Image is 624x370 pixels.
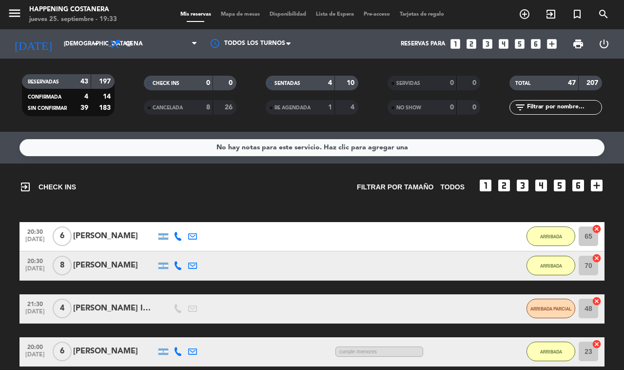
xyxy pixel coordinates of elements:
span: Filtrar por tamaño [357,182,433,193]
i: looks_4 [497,38,510,50]
span: ARRIBADA [540,263,562,268]
strong: 0 [229,80,234,86]
i: looks_two [496,178,512,193]
strong: 0 [472,80,478,86]
span: CONFIRMADA [28,95,61,100]
span: 20:30 [23,255,47,266]
button: ARRIBADA [526,342,575,361]
span: CHECK INS [19,181,76,193]
i: cancel [592,224,602,234]
span: SIN CONFIRMAR [28,106,67,111]
div: LOG OUT [591,29,617,59]
span: 21:30 [23,298,47,309]
i: looks_6 [570,178,586,193]
i: cancel [592,253,602,263]
input: Filtrar por nombre... [526,102,602,113]
button: ARRIBADA [526,256,575,275]
span: Reservas para [401,41,446,47]
strong: 8 [206,104,210,111]
span: [DATE] [23,308,47,320]
span: 8 [53,256,72,275]
div: [PERSON_NAME] [73,259,156,272]
i: looks_5 [513,38,526,50]
strong: 4 [351,104,356,111]
i: menu [7,6,22,21]
strong: 0 [472,104,478,111]
strong: 0 [206,80,210,86]
span: [DATE] [23,266,47,277]
i: add_box [546,38,558,50]
i: exit_to_app [19,181,31,193]
i: arrow_drop_down [91,38,102,50]
strong: 1 [328,104,332,111]
span: Pre-acceso [359,12,395,17]
i: looks_3 [481,38,494,50]
div: Happening Costanera [29,5,117,15]
strong: 0 [450,80,454,86]
i: add_box [589,178,604,193]
span: 4 [53,299,72,318]
span: 6 [53,342,72,361]
i: [DATE] [7,33,59,55]
span: SENTADAS [274,81,300,86]
span: TOTAL [515,81,530,86]
span: 20:30 [23,226,47,237]
i: turned_in_not [571,8,583,20]
div: [PERSON_NAME] [73,345,156,358]
span: RE AGENDADA [274,105,311,110]
strong: 183 [99,104,113,111]
span: ARRIBADA PARCIAL [530,306,572,311]
span: [DATE] [23,351,47,363]
span: CHECK INS [153,81,179,86]
strong: 4 [84,93,88,100]
i: filter_list [514,102,526,113]
strong: 0 [450,104,454,111]
i: looks_two [465,38,478,50]
div: No hay notas para este servicio. Haz clic para agregar una [216,142,408,153]
i: power_settings_new [598,38,610,50]
span: cumple /menores [335,347,423,357]
i: cancel [592,339,602,349]
strong: 207 [586,80,600,86]
span: Lista de Espera [311,12,359,17]
strong: 26 [225,104,234,111]
i: looks_3 [515,178,530,193]
strong: 197 [99,78,113,85]
strong: 4 [328,80,332,86]
i: looks_one [449,38,462,50]
i: looks_5 [552,178,567,193]
span: Mis reservas [175,12,216,17]
button: ARRIBADA PARCIAL [526,299,575,318]
span: ARRIBADA [540,349,562,354]
i: exit_to_app [545,8,557,20]
i: cancel [592,296,602,306]
button: menu [7,6,22,24]
strong: 10 [347,80,356,86]
div: [PERSON_NAME] INV PAO [73,302,156,315]
span: CANCELADA [153,105,183,110]
strong: 43 [80,78,88,85]
span: Cena [126,41,143,47]
i: add_circle_outline [519,8,530,20]
i: search [598,8,609,20]
i: looks_4 [533,178,549,193]
strong: 47 [568,80,576,86]
span: SERVIDAS [396,81,420,86]
span: 20:00 [23,341,47,352]
span: print [572,38,584,50]
span: [DATE] [23,236,47,247]
div: [PERSON_NAME] [73,230,156,243]
span: NO SHOW [396,105,421,110]
span: Tarjetas de regalo [395,12,449,17]
button: ARRIBADA [526,226,575,246]
strong: 14 [103,93,113,100]
span: 6 [53,226,72,246]
strong: 39 [80,104,88,111]
span: ARRIBADA [540,234,562,239]
i: looks_one [478,178,493,193]
span: Mapa de mesas [216,12,265,17]
span: TODOS [440,182,465,193]
div: jueves 25. septiembre - 19:33 [29,15,117,24]
span: Disponibilidad [265,12,311,17]
span: RESERVADAS [28,80,59,84]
